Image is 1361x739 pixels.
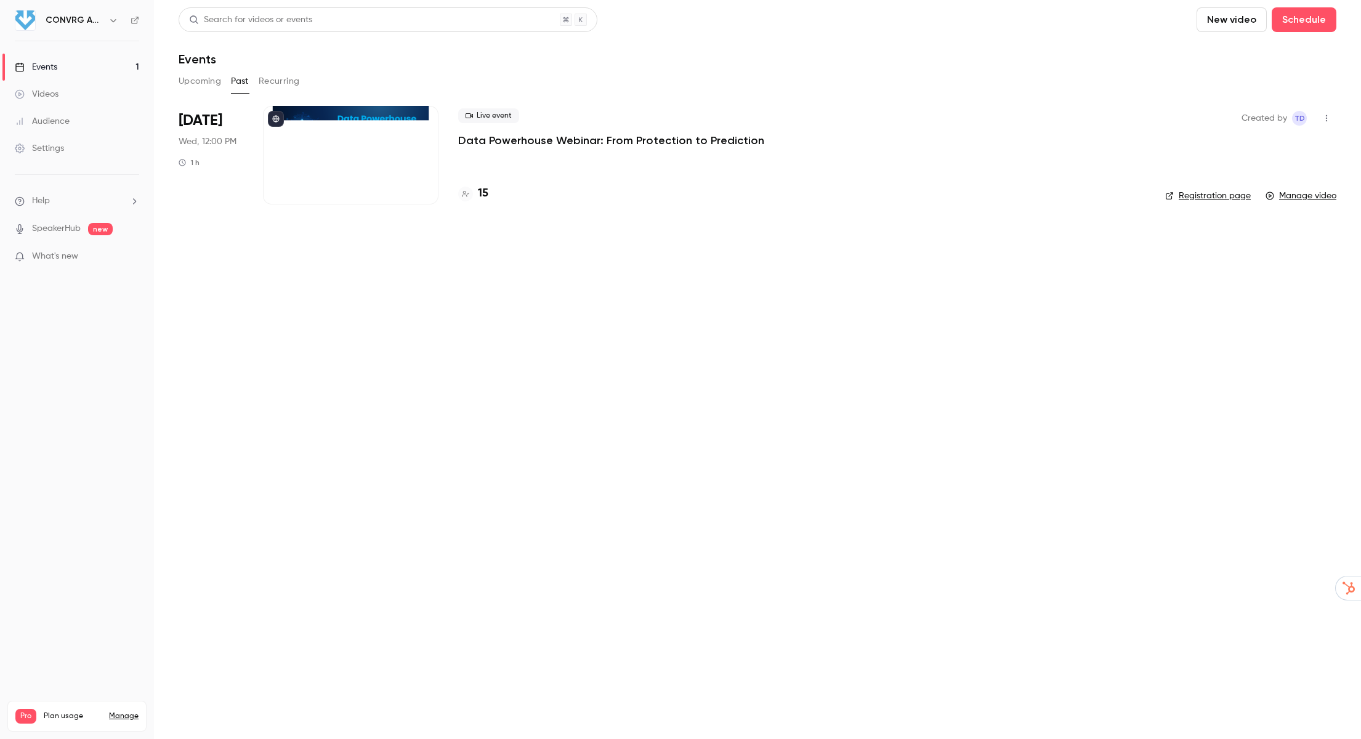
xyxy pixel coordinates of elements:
button: Schedule [1272,7,1336,32]
button: New video [1197,7,1267,32]
div: Videos [15,88,59,100]
div: Events [15,61,57,73]
span: Help [32,195,50,208]
a: Data Powerhouse Webinar: From Protection to Prediction [458,133,764,148]
span: Plan usage [44,711,102,721]
a: Manage [109,711,139,721]
span: Created by [1242,111,1287,126]
a: 15 [458,185,488,202]
li: help-dropdown-opener [15,195,139,208]
button: Past [231,71,249,91]
div: Sep 24 Wed, 12:00 PM (Europe/London) [179,106,243,204]
button: Recurring [259,71,300,91]
div: Settings [15,142,64,155]
h1: Events [179,52,216,67]
a: SpeakerHub [32,222,81,235]
div: Search for videos or events [189,14,312,26]
div: 1 h [179,158,200,168]
img: CONVRG Agency [15,10,35,30]
a: Registration page [1165,190,1251,202]
span: Tony Dowling [1292,111,1307,126]
span: [DATE] [179,111,222,131]
span: new [88,223,113,235]
a: Manage video [1266,190,1336,202]
span: TD [1294,111,1305,126]
div: Audience [15,115,70,127]
span: Wed, 12:00 PM [179,135,236,148]
h6: CONVRG Agency [46,14,103,26]
h4: 15 [478,185,488,202]
span: Pro [15,709,36,724]
button: Upcoming [179,71,221,91]
span: Live event [458,108,519,123]
span: What's new [32,250,78,263]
